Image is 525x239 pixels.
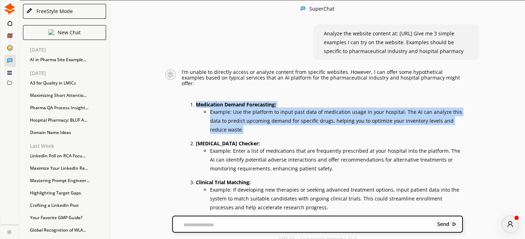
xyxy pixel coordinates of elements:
img: Close [4,3,16,14]
img: Close [301,6,305,11]
a: Close [1,225,19,237]
img: Close [48,29,54,35]
p: Last Week [30,143,110,149]
div: Your Favorite GMP Guide? [27,212,110,223]
img: Close [163,69,178,80]
p: [DATE] [30,47,110,53]
div: Domain Name Ideas [27,127,110,138]
div: SuperChat [309,6,334,12]
strong: Medication Demand Forecasting: [196,101,276,108]
div: A3 for Quality in LMICs [27,78,110,88]
div: Crafting a LinkedIn Post [27,200,110,211]
strong: Clinical Trial Matching: [196,179,251,186]
p: [DATE] [30,70,110,76]
div: Maximize Your LinkedIn Re... [27,163,110,174]
li: Example: Enter a list of medications that are frequently prescribed at your hospital into the pla... [210,146,463,173]
span: Analyze the website content at: [URL] Give me 3 simple examples I can try on the website. Example... [324,30,463,54]
img: Close [452,222,457,227]
li: Example: Use the platform to input past data of medication usage in your hospital. The AI can ana... [210,107,463,134]
div: AI in Pharma Site Example... [27,54,110,65]
img: Close [26,8,33,14]
div: FreeStyle Mode [34,8,73,14]
div: Global Recognition of WLA... [27,225,110,235]
div: atlas-message-author-avatar [502,216,519,233]
div: Hospital Pharmacy: BLUF A... [27,115,110,126]
b: Send [437,221,449,227]
div: Maximizing Short Attentio... [27,90,110,101]
div: LinkedIn Poll on RCA Focu... [27,151,110,161]
div: Mastering Prompt Engineer... [27,175,110,186]
p: New Chat [58,30,81,35]
button: atlas-launcher [502,216,519,233]
li: Example: If developing new therapies or seeking advanced treatment options, input patient data in... [210,185,463,212]
p: I’m unable to directly access or analyze content from specific websites. However, I can offer som... [182,69,463,86]
strong: [MEDICAL_DATA] Checker: [196,140,260,147]
img: Close [7,230,11,234]
div: Highlighting Target Gaps [27,188,110,198]
div: Pharma QA Process Insight... [27,103,110,113]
